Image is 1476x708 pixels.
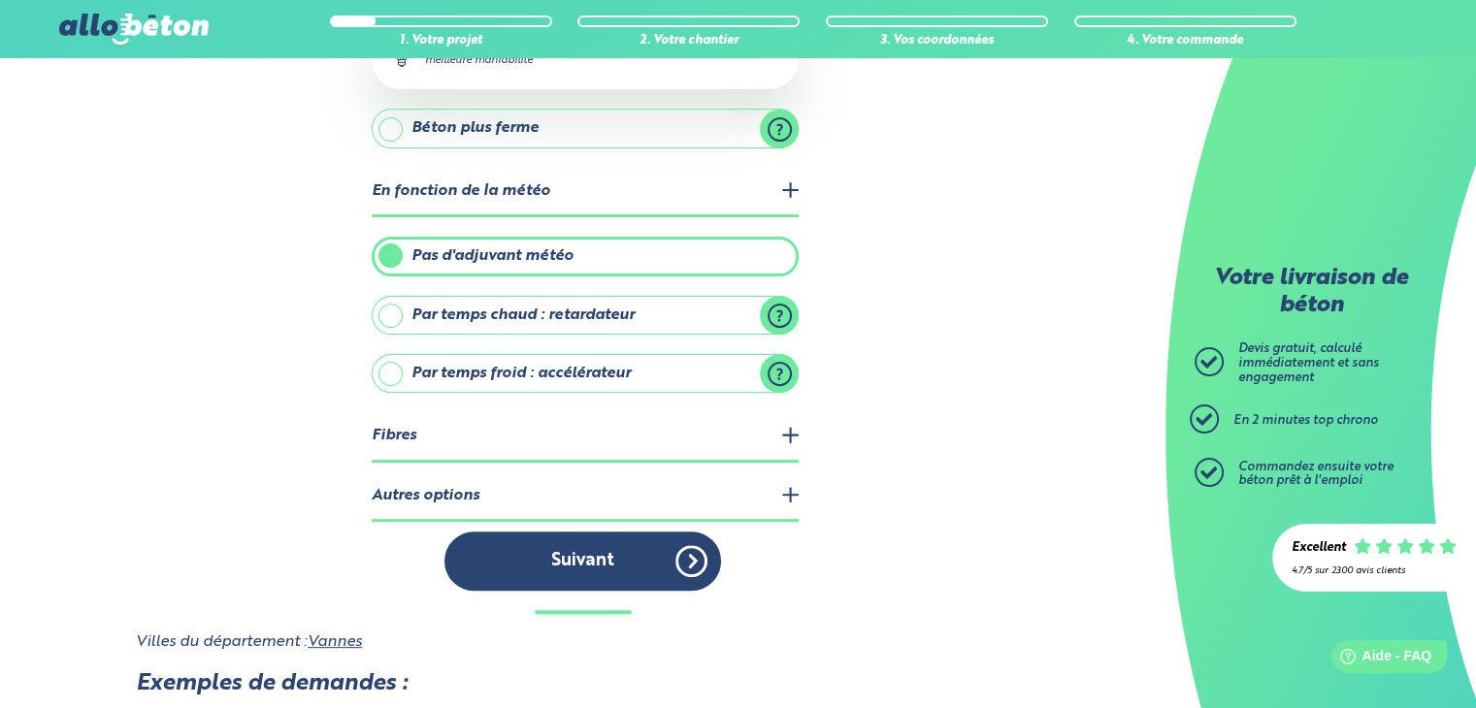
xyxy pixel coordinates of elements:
div: 4. Votre commande [1074,34,1296,48]
div: Villes du département : [136,633,1049,651]
legend: Fibres [372,412,799,462]
a: Vannes [308,634,362,650]
label: Béton plus ferme [372,109,799,147]
iframe: Help widget launcher [1303,632,1455,687]
label: Pas d'adjuvant météo [372,237,799,275]
h2: Exemples de demandes : [136,671,1049,698]
img: allobéton [59,14,209,45]
div: 1. Votre projet [330,34,552,48]
div: 2. Votre chantier [577,34,800,48]
legend: En fonction de la météo [372,168,799,217]
div: 3. Vos coordonnées [826,34,1048,48]
button: Suivant [444,531,721,591]
legend: Autres options [372,472,799,522]
label: Par temps chaud : retardateur [372,296,799,335]
label: Par temps froid : accélérateur [372,354,799,393]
